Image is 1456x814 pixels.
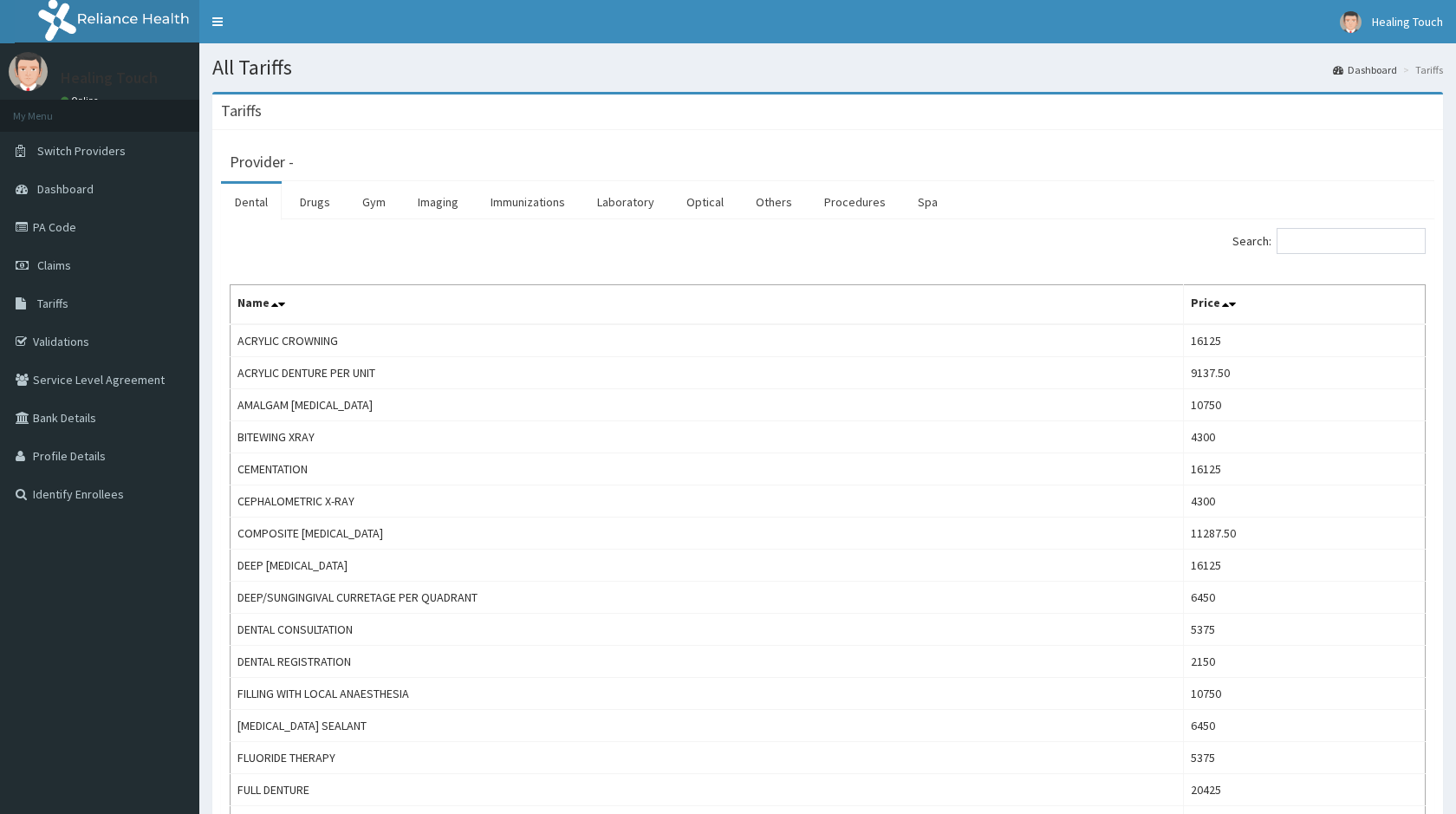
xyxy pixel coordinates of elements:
[61,94,102,107] a: Online
[231,421,1184,453] td: BITEWING XRAY
[9,52,48,91] img: User Image
[1183,485,1425,518] td: 4300
[231,582,1184,614] td: DEEP/SUNGINGIVAL CURRETAGE PER QUADRANT
[37,257,71,273] span: Claims
[1399,62,1443,77] li: Tariffs
[231,357,1184,389] td: ACRYLIC DENTURE PER UNIT
[904,184,952,220] a: Spa
[1183,550,1425,582] td: 16125
[1183,285,1425,325] th: Price
[37,181,94,197] span: Dashboard
[231,518,1184,550] td: COMPOSITE [MEDICAL_DATA]
[286,184,344,220] a: Drugs
[1372,14,1443,29] span: Healing Touch
[231,285,1184,325] th: Name
[1183,421,1425,453] td: 4300
[1183,324,1425,357] td: 16125
[1183,742,1425,774] td: 5375
[1183,453,1425,485] td: 16125
[212,56,1443,79] h1: All Tariffs
[221,103,262,119] h3: Tariffs
[1183,582,1425,614] td: 6450
[37,143,126,159] span: Switch Providers
[583,184,668,220] a: Laboratory
[231,774,1184,806] td: FULL DENTURE
[231,550,1184,582] td: DEEP [MEDICAL_DATA]
[1183,614,1425,646] td: 5375
[231,614,1184,646] td: DENTAL CONSULTATION
[1333,62,1397,77] a: Dashboard
[1183,646,1425,678] td: 2150
[404,184,472,220] a: Imaging
[1232,228,1426,254] label: Search:
[231,678,1184,710] td: FILLING WITH LOCAL ANAESTHESIA
[477,184,579,220] a: Immunizations
[231,646,1184,678] td: DENTAL REGISTRATION
[231,742,1184,774] td: FLUORIDE THERAPY
[231,453,1184,485] td: CEMENTATION
[810,184,900,220] a: Procedures
[231,485,1184,518] td: CEPHALOMETRIC X-RAY
[231,324,1184,357] td: ACRYLIC CROWNING
[673,184,738,220] a: Optical
[1183,710,1425,742] td: 6450
[1183,678,1425,710] td: 10750
[231,389,1184,421] td: AMALGAM [MEDICAL_DATA]
[1183,357,1425,389] td: 9137.50
[221,184,282,220] a: Dental
[230,154,294,170] h3: Provider -
[1340,11,1362,33] img: User Image
[1277,228,1426,254] input: Search:
[1183,774,1425,806] td: 20425
[61,70,158,86] p: Healing Touch
[37,296,68,311] span: Tariffs
[231,710,1184,742] td: [MEDICAL_DATA] SEALANT
[1183,518,1425,550] td: 11287.50
[1183,389,1425,421] td: 10750
[742,184,806,220] a: Others
[348,184,400,220] a: Gym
